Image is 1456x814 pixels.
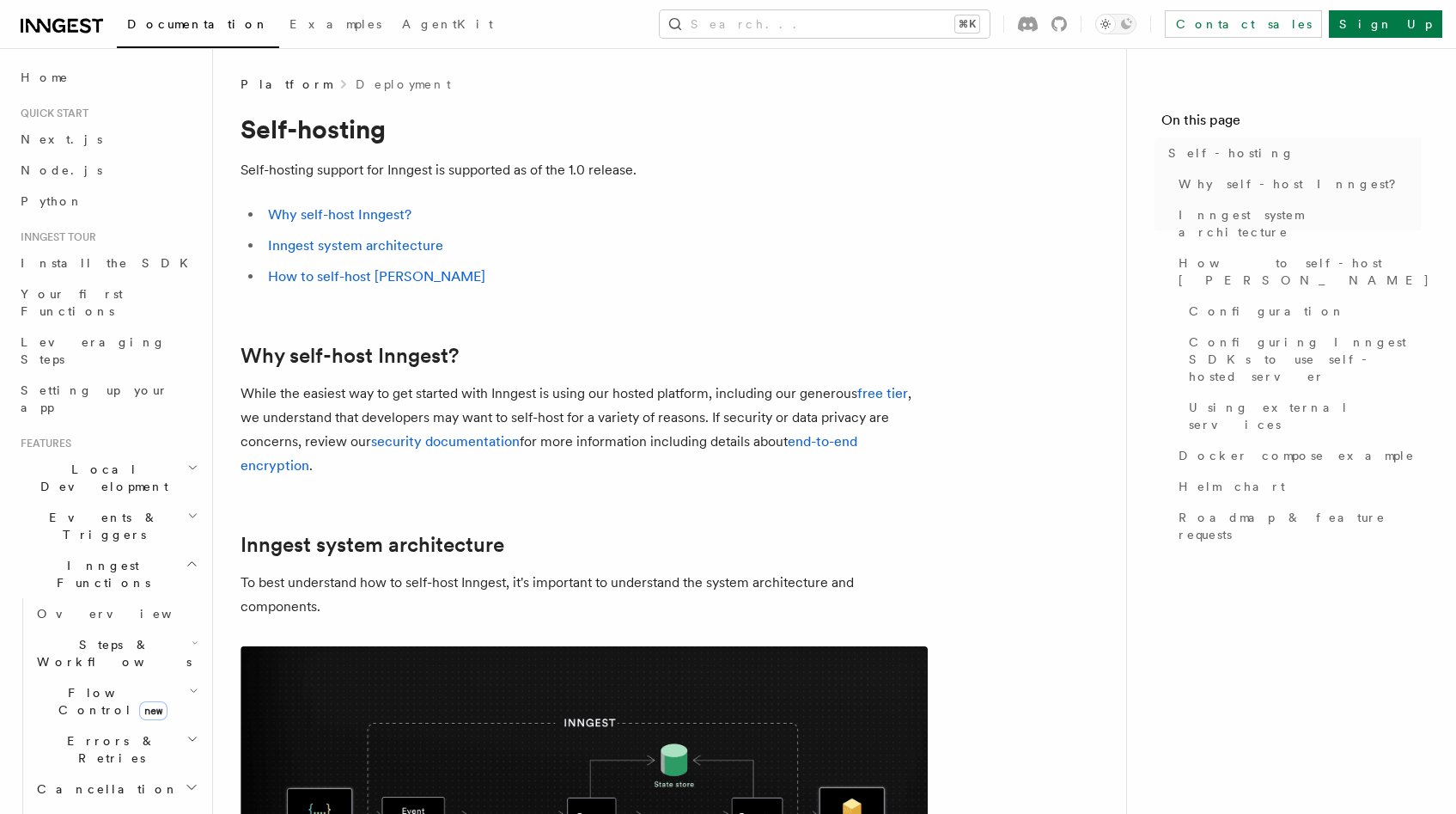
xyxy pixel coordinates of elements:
[21,132,102,146] span: Next.js
[289,17,381,31] span: Examples
[392,5,503,46] a: AgentKit
[30,774,202,805] button: Cancellation
[14,186,202,217] a: Python
[241,344,459,368] a: Why self-host Inngest?
[241,571,928,619] p: To best understand how to self-host Inngest, it's important to understand the system architecture...
[30,629,202,677] button: Steps & Workflows
[402,17,493,31] span: AgentKit
[1161,110,1422,138] h4: On this page
[1329,10,1442,38] a: Sign Up
[1182,392,1422,440] a: Using external services
[14,437,71,450] span: Features
[21,69,69,86] span: Home
[30,732,186,767] span: Errors & Retries
[14,107,88,120] span: Quick start
[30,636,192,670] span: Steps & Workflows
[14,155,202,186] a: Node.js
[1172,248,1422,296] a: How to self-host [PERSON_NAME]
[1095,14,1136,34] button: Toggle dark mode
[30,598,202,629] a: Overview
[30,725,202,774] button: Errors & Retries
[1168,144,1295,162] span: Self-hosting
[241,533,504,557] a: Inngest system architecture
[37,607,214,621] span: Overview
[14,62,202,93] a: Home
[371,433,520,450] a: security documentation
[14,230,96,244] span: Inngest tour
[1182,296,1422,327] a: Configuration
[14,461,187,495] span: Local Development
[14,454,202,502] button: Local Development
[21,163,102,177] span: Node.js
[241,382,928,478] p: While the easiest way to get started with Inngest is using our hosted platform, including our gen...
[1179,175,1408,193] span: Why self-host Inngest?
[30,780,179,798] span: Cancellation
[955,15,979,33] kbd: ⌘K
[14,248,202,278] a: Install the SDK
[241,76,332,93] span: Platform
[1179,447,1415,464] span: Docker compose example
[30,677,202,725] button: Flow Controlnew
[14,557,186,591] span: Inngest Functions
[1189,399,1422,433] span: Using external services
[21,194,83,208] span: Python
[14,375,202,423] a: Setting up your app
[1179,206,1422,241] span: Inngest system architecture
[1172,471,1422,502] a: Helm chart
[1172,502,1422,550] a: Roadmap & feature requests
[1182,327,1422,392] a: Configuring Inngest SDKs to use self-hosted server
[14,278,202,327] a: Your first Functions
[117,5,279,48] a: Documentation
[660,10,990,38] button: Search...⌘K
[1165,10,1322,38] a: Contact sales
[21,383,168,414] span: Setting up your app
[139,701,168,720] span: new
[857,385,908,401] a: free tier
[21,287,123,318] span: Your first Functions
[14,502,202,550] button: Events & Triggers
[30,684,189,719] span: Flow Control
[1172,168,1422,199] a: Why self-host Inngest?
[268,268,485,285] a: How to self-host [PERSON_NAME]
[279,5,392,46] a: Examples
[1172,440,1422,471] a: Docker compose example
[14,550,202,598] button: Inngest Functions
[1179,478,1285,495] span: Helm chart
[14,327,202,375] a: Leveraging Steps
[241,113,928,144] h1: Self-hosting
[21,256,198,270] span: Install the SDK
[268,237,443,254] a: Inngest system architecture
[356,76,451,93] a: Deployment
[1189,334,1422,385] span: Configuring Inngest SDKs to use self-hosted server
[14,124,202,155] a: Next.js
[14,509,187,543] span: Events & Triggers
[1161,138,1422,168] a: Self-hosting
[21,335,166,366] span: Leveraging Steps
[241,158,928,182] p: Self-hosting support for Inngest is supported as of the 1.0 release.
[1179,509,1422,543] span: Roadmap & feature requests
[1179,254,1430,289] span: How to self-host [PERSON_NAME]
[268,206,411,223] a: Why self-host Inngest?
[127,17,269,31] span: Documentation
[1172,199,1422,248] a: Inngest system architecture
[1189,303,1345,320] span: Configuration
